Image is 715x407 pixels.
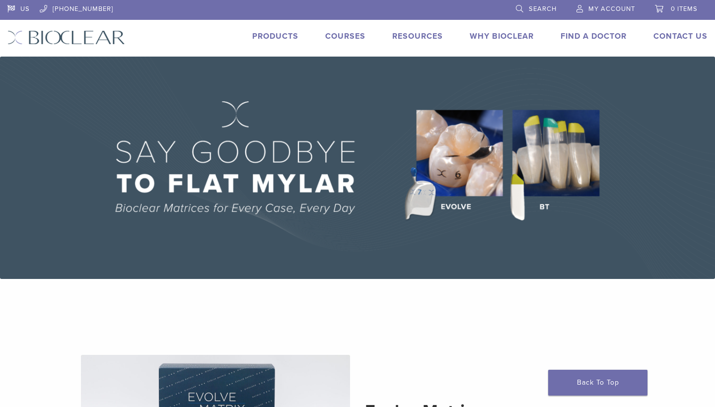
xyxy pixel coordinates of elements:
[470,31,534,41] a: Why Bioclear
[252,31,298,41] a: Products
[653,31,708,41] a: Contact Us
[671,5,698,13] span: 0 items
[325,31,365,41] a: Courses
[561,31,627,41] a: Find A Doctor
[529,5,557,13] span: Search
[392,31,443,41] a: Resources
[588,5,635,13] span: My Account
[548,370,647,396] a: Back To Top
[7,30,125,45] img: Bioclear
